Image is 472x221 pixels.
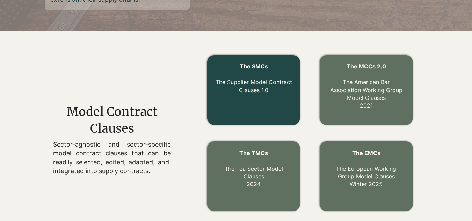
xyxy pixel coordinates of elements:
a: The TMCs The Tea Sector Model Clauses2024 [225,149,283,188]
span: The MCCs 2.0 [347,63,386,70]
a: The EMCs The European Working Group Model ClausesWinter 2025 [336,149,396,188]
span: The EMCs [352,149,380,156]
p: Sector-agnostic and sector-specific model contract clauses that can be readily selected, edited, ... [53,140,171,175]
span: The TMCs [239,149,268,156]
a: The MCCs 2.0 The American Bar Association Working Group Model Clauses2021 [330,63,402,109]
div: main content [53,104,172,175]
span: Model Contract Clauses [67,104,158,136]
a: The Supplier Model Contract Clauses 1.0 [216,79,292,93]
a: The SMCs [240,63,268,70]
